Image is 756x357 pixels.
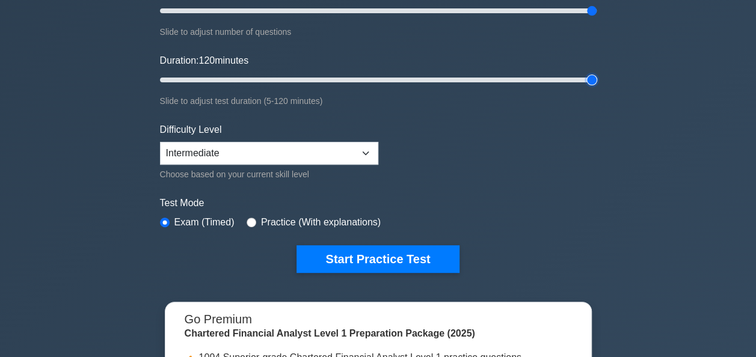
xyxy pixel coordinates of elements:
[160,94,597,108] div: Slide to adjust test duration (5-120 minutes)
[297,245,459,273] button: Start Practice Test
[160,25,597,39] div: Slide to adjust number of questions
[160,167,378,182] div: Choose based on your current skill level
[160,53,249,68] label: Duration: minutes
[160,196,597,210] label: Test Mode
[198,55,215,66] span: 120
[174,215,235,230] label: Exam (Timed)
[261,215,381,230] label: Practice (With explanations)
[160,123,222,137] label: Difficulty Level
